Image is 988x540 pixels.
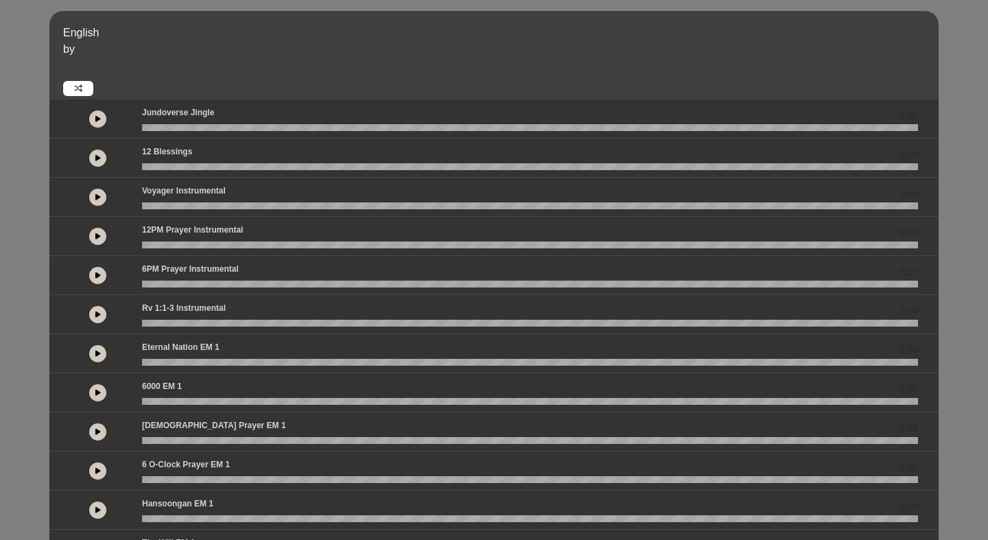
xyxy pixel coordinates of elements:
span: 0.00 [899,108,918,123]
span: 0.00 [899,148,918,162]
p: 6 o-clock prayer EM 1 [142,458,230,471]
p: 12PM Prayer Instrumental [142,224,243,236]
p: 6PM Prayer Instrumental [142,263,239,275]
p: 6000 EM 1 [142,380,182,392]
span: by [63,43,75,55]
span: 0.00 [899,421,918,436]
p: [DEMOGRAPHIC_DATA] prayer EM 1 [142,419,286,432]
p: Voyager Instrumental [142,185,226,197]
span: 0.00 [899,343,918,357]
span: 0.00 [899,226,918,240]
span: 0.00 [899,500,918,514]
span: 0.00 [899,187,918,201]
p: Rv 1:1-3 Instrumental [142,302,226,314]
p: Eternal Nation EM 1 [142,341,220,353]
p: Jundoverse Jingle [142,106,214,119]
span: 0.00 [899,265,918,279]
p: Hansoongan EM 1 [142,497,213,510]
span: 0.00 [899,460,918,475]
p: 12 Blessings [142,145,192,158]
span: 0.00 [899,304,918,318]
p: English [63,25,935,41]
span: 0.00 [899,382,918,397]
